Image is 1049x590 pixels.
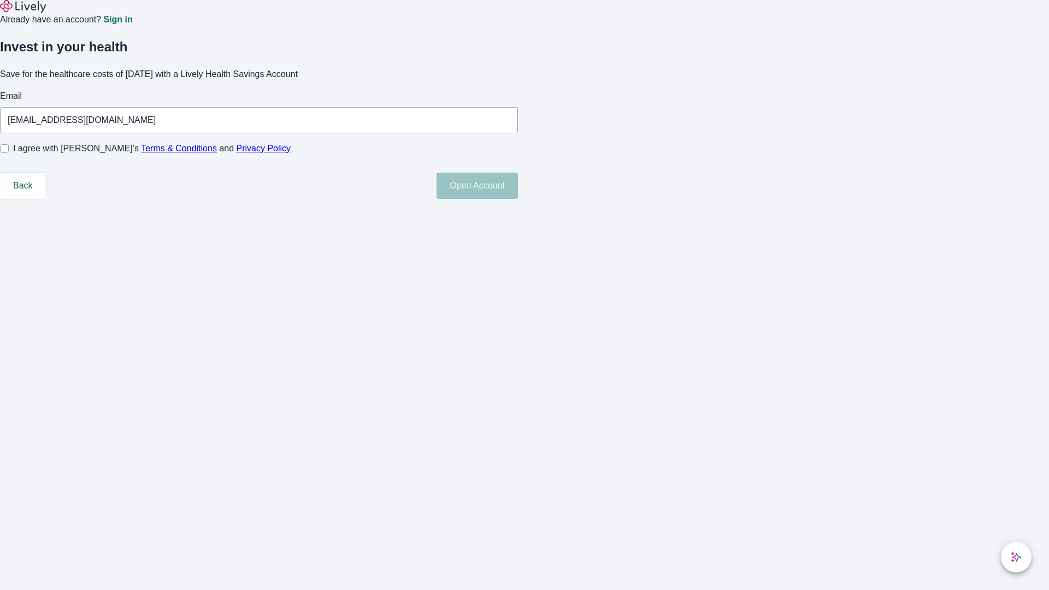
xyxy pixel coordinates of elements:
svg: Lively AI Assistant [1011,552,1022,563]
a: Privacy Policy [237,144,291,153]
span: I agree with [PERSON_NAME]’s and [13,142,291,155]
button: chat [1001,542,1032,573]
a: Sign in [103,15,132,24]
a: Terms & Conditions [141,144,217,153]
